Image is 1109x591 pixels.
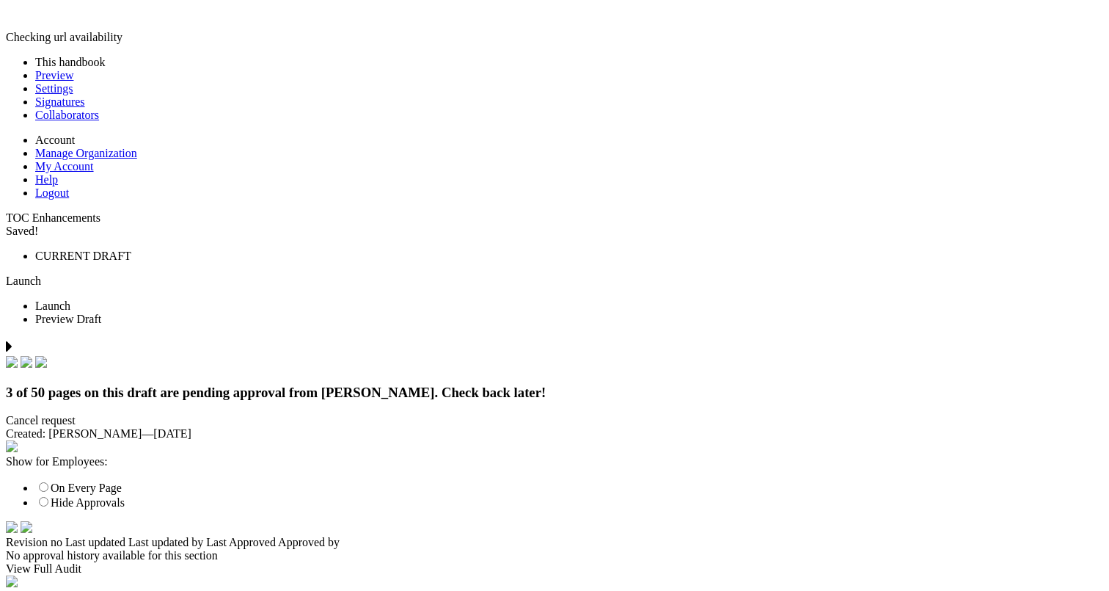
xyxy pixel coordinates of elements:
[6,562,1103,576] div: View Full Audit
[35,313,101,325] span: Preview Draft
[35,173,58,186] a: Help
[6,414,76,427] span: Cancel request
[35,56,1103,69] li: This handbook
[6,427,45,440] span: Created:
[35,160,94,173] a: My Account
[35,147,137,159] a: Manage Organization
[6,536,62,548] span: Revision no
[39,497,48,507] input: Hide Approvals
[153,427,191,440] span: [DATE]
[6,356,18,368] img: check.svg
[35,356,47,368] img: check.svg
[6,427,1103,440] div: —
[6,31,122,43] span: Checking url availability
[278,536,340,548] span: Approved by
[21,356,32,368] img: check.svg
[6,225,38,237] span: Saved!
[6,211,100,224] span: TOC Enhancements
[6,455,108,468] span: Show for Employees:
[35,300,70,312] span: Launch
[35,69,73,81] a: Preview
[35,496,125,509] label: Hide Approvals
[35,82,73,95] a: Settings
[35,109,99,121] a: Collaborators
[206,536,276,548] span: Last Approved
[6,385,81,400] span: 3 of 50 pages
[35,250,131,262] span: CURRENT DRAFT
[65,536,125,548] span: Last updated
[6,521,18,533] img: time.svg
[35,482,122,494] label: On Every Page
[35,186,69,199] a: Logout
[128,536,203,548] span: Last updated by
[39,482,48,492] input: On Every Page
[48,427,142,440] span: [PERSON_NAME]
[84,385,546,400] span: on this draft are pending approval from [PERSON_NAME]. Check back later!
[35,95,85,108] a: Signatures
[6,549,218,562] span: No approval history available for this section
[21,521,32,533] img: arrow-down-white.svg
[6,275,41,287] a: Launch
[35,134,1103,147] li: Account
[6,440,18,452] img: eye_approvals.svg
[6,576,18,587] img: approvals_airmason.svg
